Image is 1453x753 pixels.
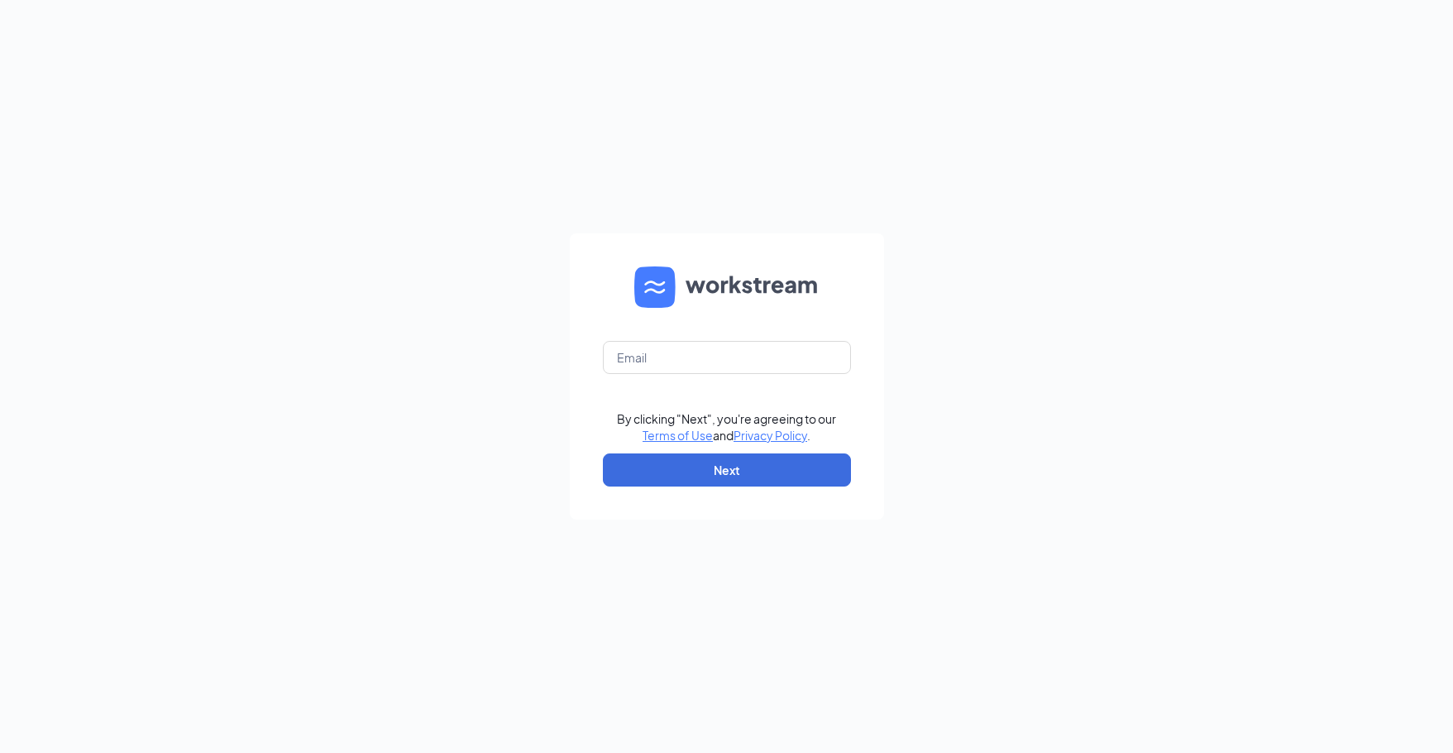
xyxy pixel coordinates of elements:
[734,428,807,443] a: Privacy Policy
[603,453,851,487] button: Next
[643,428,713,443] a: Terms of Use
[634,266,820,308] img: WS logo and Workstream text
[603,341,851,374] input: Email
[617,410,836,444] div: By clicking "Next", you're agreeing to our and .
